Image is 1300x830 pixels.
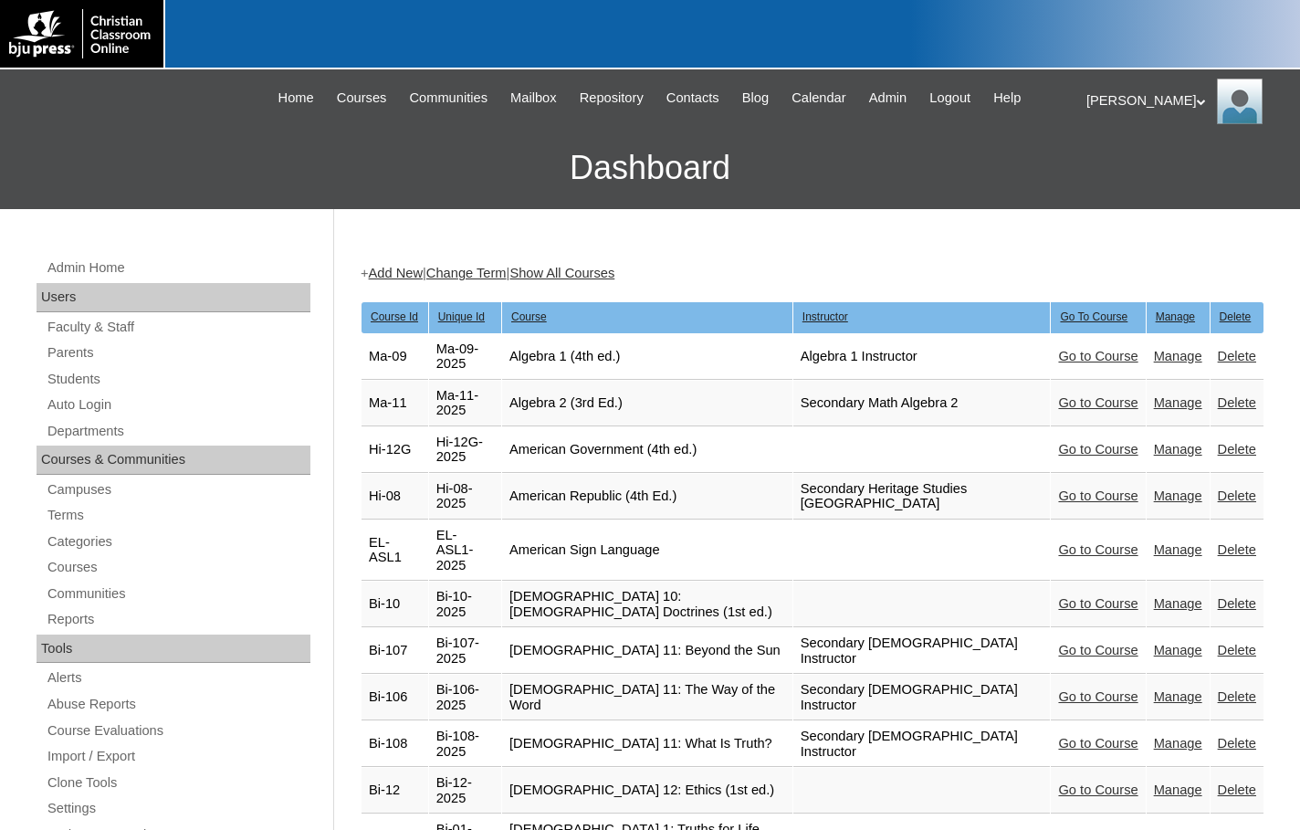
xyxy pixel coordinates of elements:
td: Algebra 1 Instructor [793,334,1051,380]
a: Delete [1218,489,1256,503]
td: EL-ASL1 [362,520,428,582]
a: Manage [1154,596,1202,611]
div: Users [37,283,310,312]
a: Courses [328,88,396,109]
a: Go to Course [1058,596,1137,611]
span: Calendar [792,88,845,109]
a: Manage [1154,442,1202,457]
span: Logout [929,88,970,109]
a: Go to Course [1058,689,1137,704]
span: Communities [409,88,487,109]
td: Secondary [DEMOGRAPHIC_DATA] Instructor [793,721,1051,767]
a: Delete [1218,736,1256,751]
td: Bi-108 [362,721,428,767]
a: Manage [1154,542,1202,557]
a: Repository [571,88,653,109]
a: Clone Tools [46,772,310,794]
a: Departments [46,420,310,443]
u: Delete [1220,310,1252,323]
a: Delete [1218,442,1256,457]
a: Delete [1218,395,1256,410]
span: Mailbox [510,88,557,109]
a: Go to Course [1058,442,1137,457]
div: [PERSON_NAME] [1086,79,1282,124]
a: Go to Course [1058,643,1137,657]
a: Delete [1218,689,1256,704]
a: Manage [1154,783,1202,797]
a: Settings [46,797,310,820]
td: EL-ASL1-2025 [429,520,501,582]
a: Manage [1154,349,1202,363]
a: Terms [46,504,310,527]
a: Go to Course [1058,489,1137,503]
td: American Government (4th ed.) [502,427,792,473]
u: Go To Course [1060,310,1127,323]
td: Bi-12 [362,768,428,814]
a: Calendar [782,88,854,109]
a: Delete [1218,542,1256,557]
td: [DEMOGRAPHIC_DATA] 11: The Way of the Word [502,675,792,720]
a: Home [269,88,323,109]
img: Melanie Sevilla [1217,79,1263,124]
td: Bi-106 [362,675,428,720]
td: Hi-08-2025 [429,474,501,520]
td: Algebra 2 (3rd Ed.) [502,381,792,426]
td: [DEMOGRAPHIC_DATA] 12: Ethics (1st ed.) [502,768,792,814]
td: American Republic (4th Ed.) [502,474,792,520]
td: Secondary Heritage Studies [GEOGRAPHIC_DATA] [793,474,1051,520]
a: Admin [860,88,917,109]
td: [DEMOGRAPHIC_DATA] 11: What Is Truth? [502,721,792,767]
a: Manage [1154,489,1202,503]
img: logo-white.png [9,9,154,58]
span: Repository [580,88,644,109]
u: Course [511,310,547,323]
a: Communities [46,583,310,605]
td: Secondary Math Algebra 2 [793,381,1051,426]
h3: Dashboard [9,127,1291,209]
td: Bi-108-2025 [429,721,501,767]
td: Bi-12-2025 [429,768,501,814]
a: Go to Course [1058,736,1137,751]
a: Add New [369,266,423,280]
u: Manage [1156,310,1195,323]
a: Logout [920,88,980,109]
div: + | | [361,264,1264,283]
td: Ma-09 [362,334,428,380]
a: Help [984,88,1030,109]
td: Secondary [DEMOGRAPHIC_DATA] Instructor [793,628,1051,674]
td: Bi-107-2025 [429,628,501,674]
div: Courses & Communities [37,446,310,475]
td: Bi-106-2025 [429,675,501,720]
a: Import / Export [46,745,310,768]
a: Courses [46,556,310,579]
a: Delete [1218,596,1256,611]
span: Help [993,88,1021,109]
td: Bi-107 [362,628,428,674]
td: American Sign Language [502,520,792,582]
td: Hi-12G-2025 [429,427,501,473]
td: Hi-08 [362,474,428,520]
a: Manage [1154,736,1202,751]
span: Contacts [666,88,719,109]
a: Mailbox [501,88,566,109]
td: [DEMOGRAPHIC_DATA] 11: Beyond the Sun [502,628,792,674]
a: Campuses [46,478,310,501]
a: Auto Login [46,394,310,416]
td: Algebra 1 (4th ed.) [502,334,792,380]
a: Parents [46,341,310,364]
span: Admin [869,88,907,109]
a: Faculty & Staff [46,316,310,339]
a: Communities [400,88,497,109]
a: Manage [1154,689,1202,704]
td: Hi-12G [362,427,428,473]
td: Ma-09-2025 [429,334,501,380]
td: Bi-10 [362,582,428,627]
a: Admin Home [46,257,310,279]
a: Go to Course [1058,349,1137,363]
a: Delete [1218,783,1256,797]
a: Go to Course [1058,395,1137,410]
td: Ma-11-2025 [429,381,501,426]
span: Blog [742,88,769,109]
td: Bi-10-2025 [429,582,501,627]
a: Course Evaluations [46,720,310,742]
